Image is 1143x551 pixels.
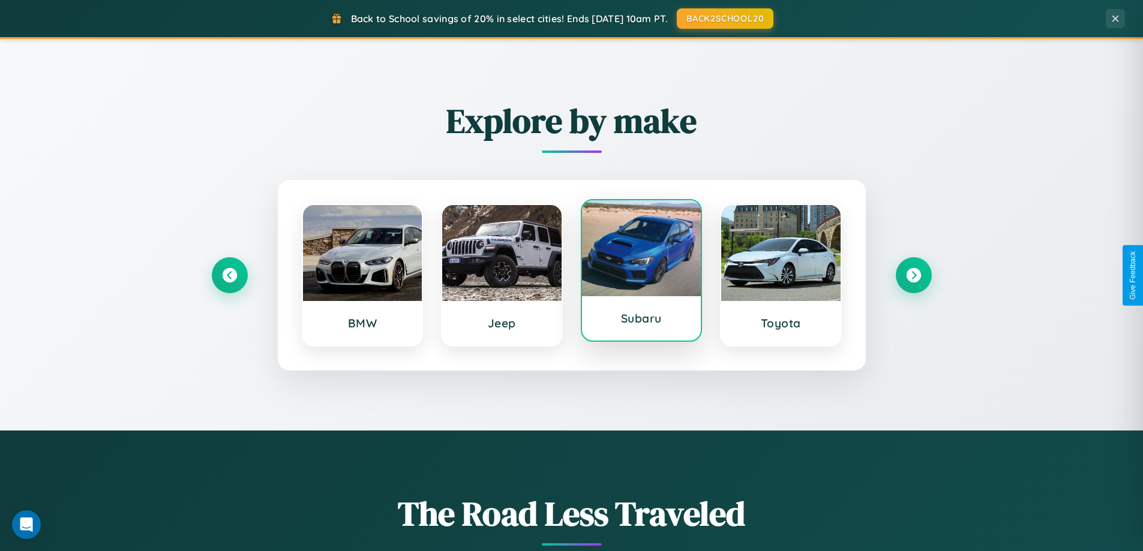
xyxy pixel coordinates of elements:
div: Open Intercom Messenger [12,510,41,539]
span: Back to School savings of 20% in select cities! Ends [DATE] 10am PT. [351,13,668,25]
h3: Subaru [594,311,689,326]
h3: BMW [315,316,410,330]
h3: Jeep [454,316,550,330]
h2: Explore by make [212,98,932,144]
h1: The Road Less Traveled [212,490,932,537]
h3: Toyota [733,316,829,330]
div: Give Feedback [1129,251,1137,300]
button: BACK2SCHOOL20 [677,8,773,29]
